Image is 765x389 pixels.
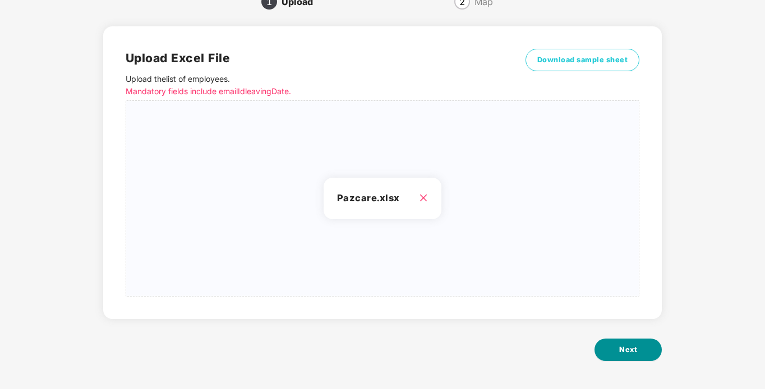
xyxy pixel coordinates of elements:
span: Pazcare.xlsx close [126,101,639,296]
span: Download sample sheet [537,54,628,66]
span: Next [619,344,637,355]
p: Mandatory fields include emailId leavingDate. [126,85,511,98]
h3: Pazcare.xlsx [337,191,428,206]
button: Download sample sheet [526,49,640,71]
span: close [419,193,428,202]
button: Next [595,339,662,361]
h2: Upload Excel File [126,49,511,67]
p: Upload the list of employees . [126,73,511,98]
